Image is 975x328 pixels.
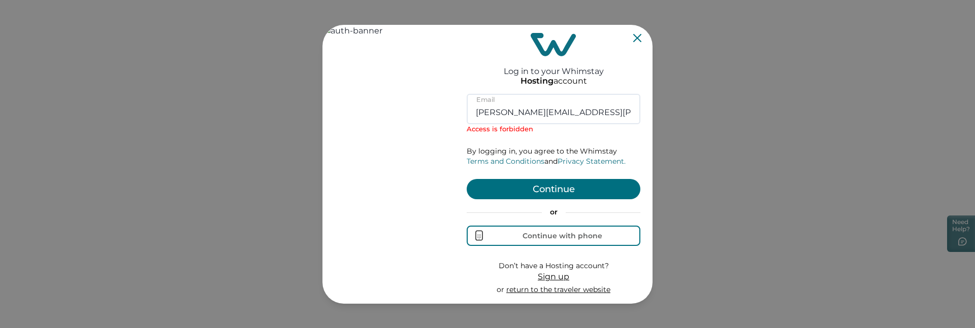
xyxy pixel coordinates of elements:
[467,207,640,217] p: or
[504,56,604,76] h2: Log in to your Whimstay
[467,94,640,124] input: Enter your email address
[558,157,626,166] a: Privacy Statement.
[521,76,554,86] p: Hosting
[467,124,640,134] p: Access is forbidden
[506,285,610,294] a: return to the traveler website
[523,232,602,240] div: Continue with phone
[531,33,576,56] img: login-logo
[467,157,544,166] a: Terms and Conditions
[467,179,640,199] button: Continue
[467,147,640,166] p: By logging in, you agree to the Whimstay and
[538,272,569,281] span: Sign up
[497,285,610,295] p: or
[521,76,587,86] p: account
[633,34,641,42] button: Close
[467,226,640,246] button: Continue with phone
[497,261,610,271] p: Don’t have a Hosting account?
[322,25,454,304] img: auth-banner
